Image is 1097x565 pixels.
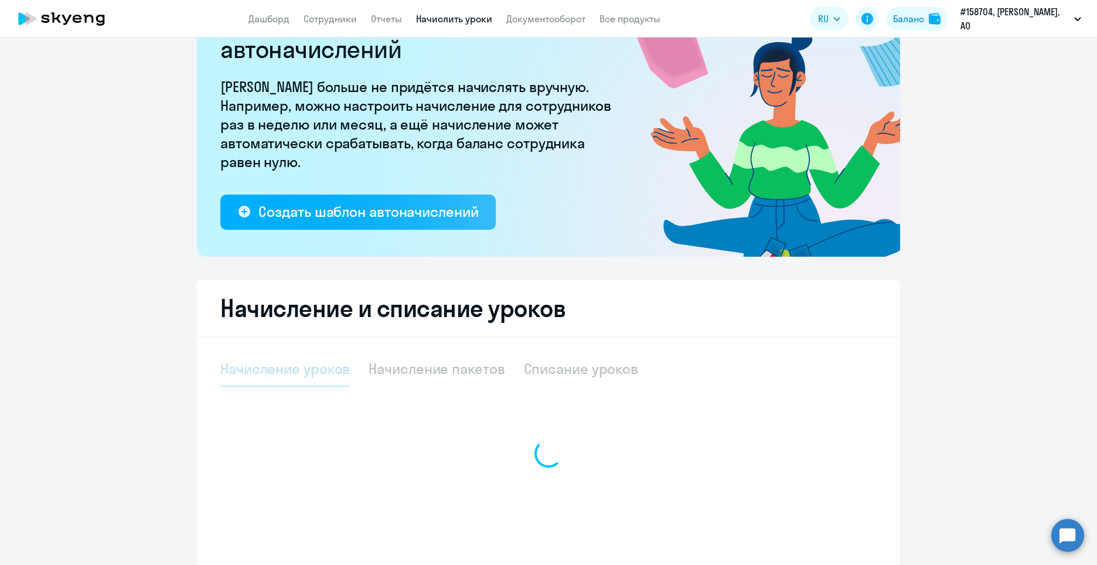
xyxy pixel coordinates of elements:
[416,13,492,25] a: Начислить уроки
[886,7,948,30] button: Балансbalance
[929,13,941,25] img: balance
[893,12,924,26] div: Баланс
[371,13,402,25] a: Отчеты
[506,13,585,25] a: Документооборот
[818,12,829,26] span: RU
[304,13,357,25] a: Сотрудники
[220,77,619,171] p: [PERSON_NAME] больше не придётся начислять вручную. Например, можно настроить начисление для сотр...
[258,202,478,221] div: Создать шаблон автоначислений
[955,5,1087,33] button: #158704, [PERSON_NAME], АО
[960,5,1069,33] p: #158704, [PERSON_NAME], АО
[220,7,619,63] h2: Рекомендуем создать шаблон автоначислений
[220,294,877,322] h2: Начисление и списание уроков
[220,195,496,230] button: Создать шаблон автоначислений
[810,7,849,30] button: RU
[248,13,289,25] a: Дашборд
[599,13,660,25] a: Все продукты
